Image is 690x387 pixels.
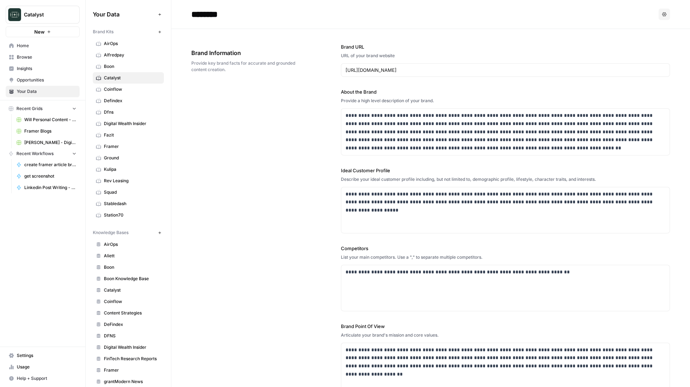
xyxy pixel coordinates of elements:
[93,141,164,152] a: Framer
[104,86,161,93] span: Coinflow
[341,245,670,252] label: Competitors
[16,150,54,157] span: Recent Workflows
[104,367,161,373] span: Framer
[191,49,301,57] span: Brand Information
[104,287,161,293] span: Catalyst
[104,166,161,173] span: Kulipa
[13,170,80,182] a: get screenshot
[17,65,76,72] span: Insights
[93,307,164,319] a: Content Strategies
[93,296,164,307] a: Coinflow
[341,53,670,59] div: URL of your brand website
[24,139,76,146] span: [PERSON_NAME] - Digital Wealth Insider
[6,361,80,373] a: Usage
[104,344,161,351] span: Digital Wealth Insider
[24,11,67,18] span: Catalyst
[341,167,670,174] label: Ideal Customer Profile
[104,253,161,259] span: Aliett
[104,241,161,248] span: AirOps
[341,98,670,104] div: Provide a high level description of your brand.
[104,333,161,339] span: DFNS
[6,26,80,37] button: New
[13,114,80,125] a: Will Personal Content - [DATE]
[6,103,80,114] button: Recent Grids
[6,350,80,361] a: Settings
[346,66,665,74] input: www.sundaysoccer.com
[104,310,161,316] span: Content Strategies
[17,88,76,95] span: Your Data
[13,182,80,193] a: Linkedin Post Writing - [DATE]
[93,84,164,95] a: Coinflow
[93,95,164,106] a: Defindex
[24,184,76,191] span: Linkedin Post Writing - [DATE]
[93,38,164,49] a: AirOps
[6,86,80,97] a: Your Data
[17,364,76,370] span: Usage
[93,284,164,296] a: Catalyst
[93,330,164,342] a: DFNS
[93,273,164,284] a: Boon Knowledge Base
[6,63,80,74] a: Insights
[104,298,161,305] span: Coinflow
[34,28,45,35] span: New
[104,356,161,362] span: FinTech Research Reports
[341,176,670,183] div: Describe your ideal customer profile including, but not limited to, demographic profile, lifestyl...
[6,373,80,384] button: Help + Support
[191,60,301,73] span: Provide key brand facts for accurate and grounded content creation.
[16,105,42,112] span: Recent Grids
[341,323,670,330] label: Brand Point Of View
[24,162,76,168] span: create framer article briefs
[104,189,161,195] span: Squad
[93,198,164,209] a: Stabledash
[104,178,161,184] span: Rev Leasing
[24,116,76,123] span: Will Personal Content - [DATE]
[13,125,80,137] a: Framer Blogs
[17,77,76,83] span: Opportunities
[6,40,80,51] a: Home
[93,29,114,35] span: Brand Kits
[17,375,76,382] span: Help + Support
[93,118,164,129] a: Digital Wealth Insider
[104,200,161,207] span: Stabledash
[6,148,80,159] button: Recent Workflows
[93,239,164,250] a: AirOps
[104,276,161,282] span: Boon Knowledge Base
[104,321,161,328] span: DeFindex
[104,132,161,138] span: Fazit
[104,378,161,385] span: grantModern News
[104,40,161,47] span: AirOps
[93,152,164,164] a: Ground
[104,264,161,271] span: Boon
[104,155,161,161] span: Ground
[104,63,161,70] span: Boon
[104,120,161,127] span: Digital Wealth Insider
[93,353,164,364] a: FinTech Research Reports
[13,137,80,148] a: [PERSON_NAME] - Digital Wealth Insider
[93,10,155,19] span: Your Data
[17,54,76,60] span: Browse
[93,61,164,72] a: Boon
[17,43,76,49] span: Home
[93,175,164,187] a: Rev Leasing
[341,254,670,261] div: List your main competitors. Use a "," to separate multiple competitors.
[17,352,76,359] span: Settings
[104,143,161,150] span: Framer
[104,98,161,104] span: Defindex
[93,106,164,118] a: Dfns
[6,6,80,24] button: Workspace: Catalyst
[93,49,164,61] a: Alfredpay
[93,342,164,353] a: Digital Wealth Insider
[93,129,164,141] a: Fazit
[93,164,164,175] a: Kulipa
[24,173,76,179] span: get screenshot
[93,187,164,198] a: Squad
[341,88,670,95] label: About the Brand
[104,52,161,58] span: Alfredpay
[13,159,80,170] a: create framer article briefs
[93,262,164,273] a: Boon
[93,72,164,84] a: Catalyst
[104,109,161,115] span: Dfns
[8,8,21,21] img: Catalyst Logo
[93,250,164,262] a: Aliett
[24,128,76,134] span: Framer Blogs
